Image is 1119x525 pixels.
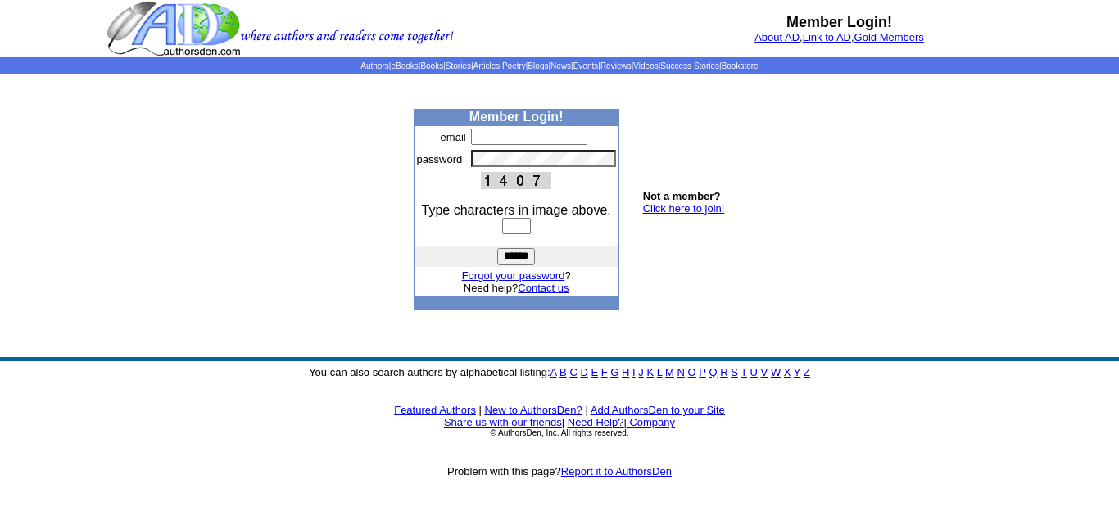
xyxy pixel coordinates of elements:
[854,31,924,43] a: Gold Members
[441,131,466,143] font: email
[709,366,717,378] a: Q
[784,366,791,378] a: X
[473,61,501,70] a: Articles
[550,366,557,378] a: A
[550,61,571,70] a: News
[568,416,624,428] a: Need Help?
[761,366,768,378] a: V
[754,31,800,43] a: About AD
[750,366,758,378] a: U
[447,465,672,477] font: Problem with this page?
[643,202,725,215] a: Click here to join!
[417,153,463,165] font: password
[677,366,685,378] a: N
[646,366,654,378] a: K
[665,366,674,378] a: M
[643,190,721,202] b: Not a member?
[309,366,810,378] font: You can also search authors by alphabetical listing:
[632,366,636,378] a: I
[444,416,562,428] a: Share us with our friends
[469,110,564,124] b: Member Login!
[490,428,628,437] font: © AuthorsDen, Inc. All rights reserved.
[794,366,800,378] a: Y
[601,366,608,378] a: F
[623,416,675,428] font: |
[622,366,629,378] a: H
[394,404,476,416] a: Featured Authors
[591,366,598,378] a: E
[638,366,644,378] a: J
[360,61,758,70] span: | | | | | | | | | | | |
[699,366,705,378] a: P
[660,61,719,70] a: Success Stories
[422,203,611,217] font: Type characters in image above.
[591,404,725,416] a: Add AuthorsDen to your Site
[485,404,582,416] a: New to AuthorsDen?
[569,366,577,378] a: C
[446,61,471,70] a: Stories
[464,282,569,294] font: Need help?
[754,31,924,43] font: , ,
[580,366,587,378] a: D
[633,61,658,70] a: Videos
[559,366,567,378] a: B
[573,61,599,70] a: Events
[600,61,632,70] a: Reviews
[741,366,747,378] a: T
[688,366,696,378] a: O
[518,282,569,294] a: Contact us
[420,61,443,70] a: Books
[803,31,851,43] a: Link to AD
[804,366,810,378] a: Z
[731,366,738,378] a: S
[585,404,587,416] font: |
[562,416,564,428] font: |
[771,366,781,378] a: W
[610,366,618,378] a: G
[629,416,675,428] a: Company
[786,14,892,30] b: Member Login!
[462,269,565,282] a: Forgot your password
[360,61,388,70] a: Authors
[722,61,759,70] a: Bookstore
[502,61,526,70] a: Poetry
[481,172,551,189] img: This Is CAPTCHA Image
[657,366,663,378] a: L
[462,269,571,282] font: ?
[561,465,672,477] a: Report it to AuthorsDen
[479,404,482,416] font: |
[391,61,418,70] a: eBooks
[528,61,548,70] a: Blogs
[720,366,727,378] a: R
